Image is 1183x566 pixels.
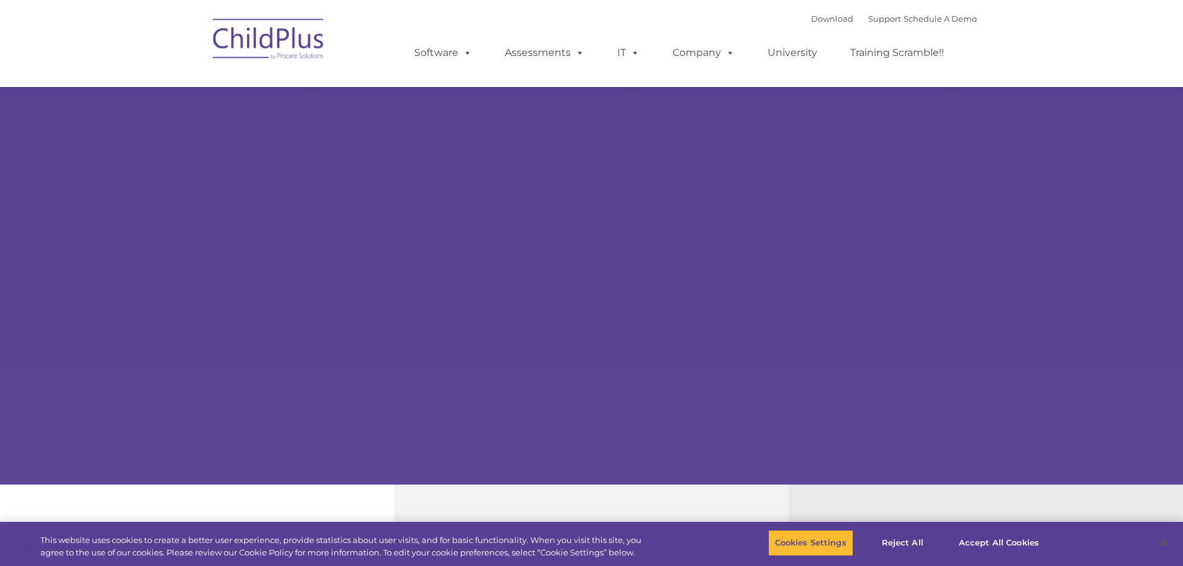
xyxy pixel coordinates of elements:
button: Cookies Settings [768,530,853,556]
a: IT [605,40,652,65]
a: Assessments [492,40,597,65]
a: Download [811,14,853,24]
button: Reject All [864,530,941,556]
a: Software [402,40,484,65]
a: Schedule A Demo [904,14,977,24]
a: Company [660,40,747,65]
a: Support [868,14,901,24]
img: ChildPlus by Procare Solutions [207,10,331,72]
button: Close [1149,529,1177,557]
button: Accept All Cookies [952,530,1046,556]
a: University [755,40,830,65]
div: This website uses cookies to create a better user experience, provide statistics about user visit... [40,534,651,559]
font: | [811,14,977,24]
a: Training Scramble!! [838,40,956,65]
